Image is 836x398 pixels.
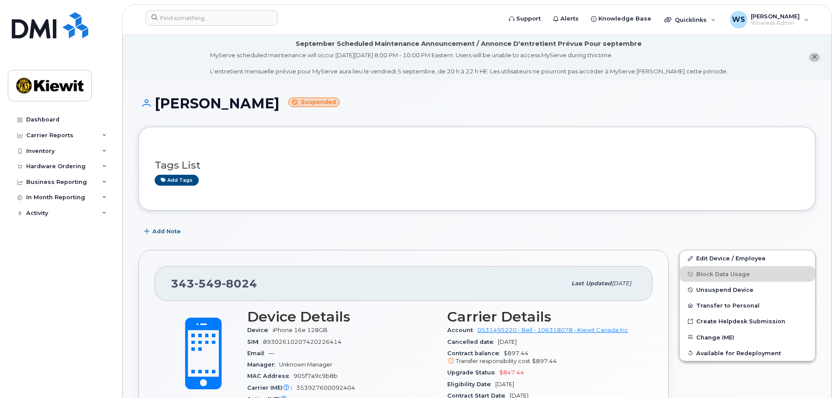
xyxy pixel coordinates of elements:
span: 8024 [222,277,257,290]
span: 905f7a9c9b8b [294,373,338,379]
h3: Device Details [247,309,437,325]
span: $847.44 [499,369,524,376]
span: Contract balance [447,350,504,356]
span: Unknown Manager [279,361,332,368]
h1: [PERSON_NAME] [138,96,815,111]
span: Add Note [152,227,181,235]
span: Account [447,327,477,333]
button: Unsuspend Device [680,282,815,298]
span: Available for Redeployment [696,350,781,356]
small: Suspended [288,97,340,107]
button: close notification [809,53,820,62]
span: $897.44 [447,350,637,366]
span: Carrier IMEI [247,384,296,391]
span: Eligibility Date [447,381,495,388]
h3: Tags List [155,160,799,171]
span: 353927600092404 [296,384,355,391]
span: Manager [247,361,279,368]
span: Device [247,327,273,333]
span: Unsuspend Device [696,287,753,293]
span: Last updated [571,280,611,287]
h3: Carrier Details [447,309,637,325]
button: Transfer to Personal [680,298,815,313]
span: — [269,350,274,356]
div: MyServe scheduled maintenance will occur [DATE][DATE] 8:00 PM - 10:00 PM Eastern. Users will be u... [210,51,728,76]
span: 549 [194,277,222,290]
span: [DATE] [495,381,514,388]
span: Transfer responsibility cost [456,358,530,364]
a: Create Helpdesk Submission [680,313,815,329]
a: 0531495220 - Bell - 106318078 - Kiewit Canada Inc [477,327,628,333]
button: Available for Redeployment [680,345,815,361]
span: Cancelled date [447,339,498,345]
button: Change IMEI [680,329,815,345]
span: 343 [171,277,257,290]
div: September Scheduled Maintenance Announcement / Annonce D'entretient Prévue Pour septembre [296,39,642,48]
button: Block Data Usage [680,266,815,282]
a: Edit Device / Employee [680,250,815,266]
span: 89302610207420226414 [263,339,342,345]
button: Add Note [138,224,188,239]
a: Add tags [155,175,199,186]
span: [DATE] [498,339,517,345]
iframe: Messenger Launcher [798,360,829,391]
span: $897.44 [532,358,557,364]
span: SIM [247,339,263,345]
span: MAC Address [247,373,294,379]
span: iPhone 16e 128GB [273,327,328,333]
span: Email [247,350,269,356]
span: [DATE] [611,280,631,287]
span: Upgrade Status [447,369,499,376]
